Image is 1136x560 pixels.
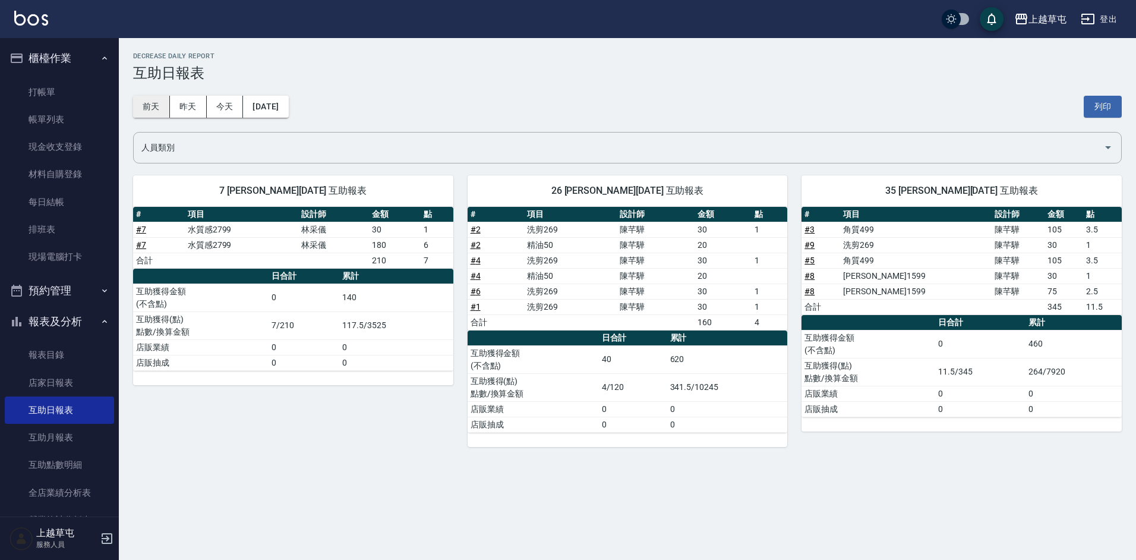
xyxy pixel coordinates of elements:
td: 互助獲得金額 (不含點) [133,284,269,312]
img: Person [10,527,33,550]
th: 設計師 [298,207,369,222]
a: #3 [804,225,815,234]
th: 點 [421,207,453,222]
td: 角質499 [840,222,991,237]
button: 預約管理 [5,275,114,306]
a: 現場電腦打卡 [5,243,114,270]
th: 金額 [695,207,752,222]
th: 點 [752,207,788,222]
td: 互助獲得(點) 點數/換算金額 [133,312,269,339]
th: 點 [1083,207,1122,222]
td: 0 [269,339,339,355]
td: 1 [421,222,453,237]
button: [DATE] [243,96,288,118]
th: 累計 [1025,315,1121,331]
td: 11.5/345 [935,358,1025,386]
td: 精油50 [524,268,617,284]
td: 陳芊驊 [617,268,695,284]
a: #5 [804,256,815,265]
td: 陳芊驊 [617,253,695,268]
td: 341.5/10245 [667,373,788,401]
button: 今天 [207,96,244,118]
a: #7 [136,240,146,250]
td: 105 [1045,222,1083,237]
p: 服務人員 [36,539,97,550]
button: 前天 [133,96,170,118]
th: 金額 [369,207,421,222]
th: # [468,207,525,222]
th: # [801,207,840,222]
td: 合計 [801,299,840,314]
td: 3.5 [1083,222,1122,237]
span: 7 [PERSON_NAME][DATE] 互助報表 [147,185,439,197]
td: 30 [695,299,752,314]
table: a dense table [133,207,453,269]
td: 2.5 [1083,284,1122,299]
td: 20 [695,237,752,253]
td: 店販抽成 [468,417,599,432]
td: 精油50 [524,237,617,253]
table: a dense table [468,331,788,433]
button: Open [1099,138,1118,157]
a: #9 [804,240,815,250]
td: 林采儀 [298,237,369,253]
td: 30 [1045,268,1083,284]
div: 上越草屯 [1028,12,1066,27]
td: 店販抽成 [133,355,269,370]
td: 1 [752,222,788,237]
th: 項目 [185,207,299,222]
td: 1 [1083,237,1122,253]
a: 互助點數明細 [5,451,114,479]
button: 上越草屯 [1009,7,1071,32]
td: 264/7920 [1025,358,1121,386]
td: 洗剪269 [524,299,617,314]
td: 林采儀 [298,222,369,237]
th: 累計 [667,331,788,346]
a: 全店業績分析表 [5,479,114,506]
table: a dense table [133,269,453,371]
th: 設計師 [617,207,695,222]
td: 陳芊驊 [992,237,1045,253]
a: #8 [804,271,815,281]
td: 620 [667,345,788,373]
td: 互助獲得金額 (不含點) [801,330,935,358]
td: [PERSON_NAME]1599 [840,284,991,299]
td: 0 [667,401,788,417]
td: 互助獲得(點) 點數/換算金額 [468,373,599,401]
td: 11.5 [1083,299,1122,314]
td: 洗剪269 [524,222,617,237]
th: 日合計 [935,315,1025,331]
a: 每日結帳 [5,188,114,216]
td: 0 [599,401,667,417]
input: 人員名稱 [138,137,1099,158]
td: 0 [339,339,453,355]
td: 6 [421,237,453,253]
td: 洗剪269 [524,284,617,299]
td: 互助獲得金額 (不含點) [468,345,599,373]
td: 合計 [468,314,525,330]
td: 40 [599,345,667,373]
a: 報表目錄 [5,341,114,369]
td: 陳芊驊 [617,237,695,253]
td: 1 [1083,268,1122,284]
h3: 互助日報表 [133,65,1122,81]
a: #1 [471,302,481,312]
td: 陳芊驊 [992,253,1045,268]
td: 160 [695,314,752,330]
a: 材料自購登錄 [5,161,114,188]
td: 洗剪269 [524,253,617,268]
a: #2 [471,225,481,234]
a: 營業統計分析表 [5,506,114,534]
span: 35 [PERSON_NAME][DATE] 互助報表 [816,185,1107,197]
td: 陳芊驊 [992,222,1045,237]
th: 日合計 [599,331,667,346]
td: 30 [1045,237,1083,253]
button: 昨天 [170,96,207,118]
td: 0 [269,284,339,312]
th: 日合計 [269,269,339,284]
img: Logo [14,11,48,26]
td: 30 [369,222,421,237]
td: 0 [935,330,1025,358]
a: #8 [804,287,815,296]
td: 180 [369,237,421,253]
